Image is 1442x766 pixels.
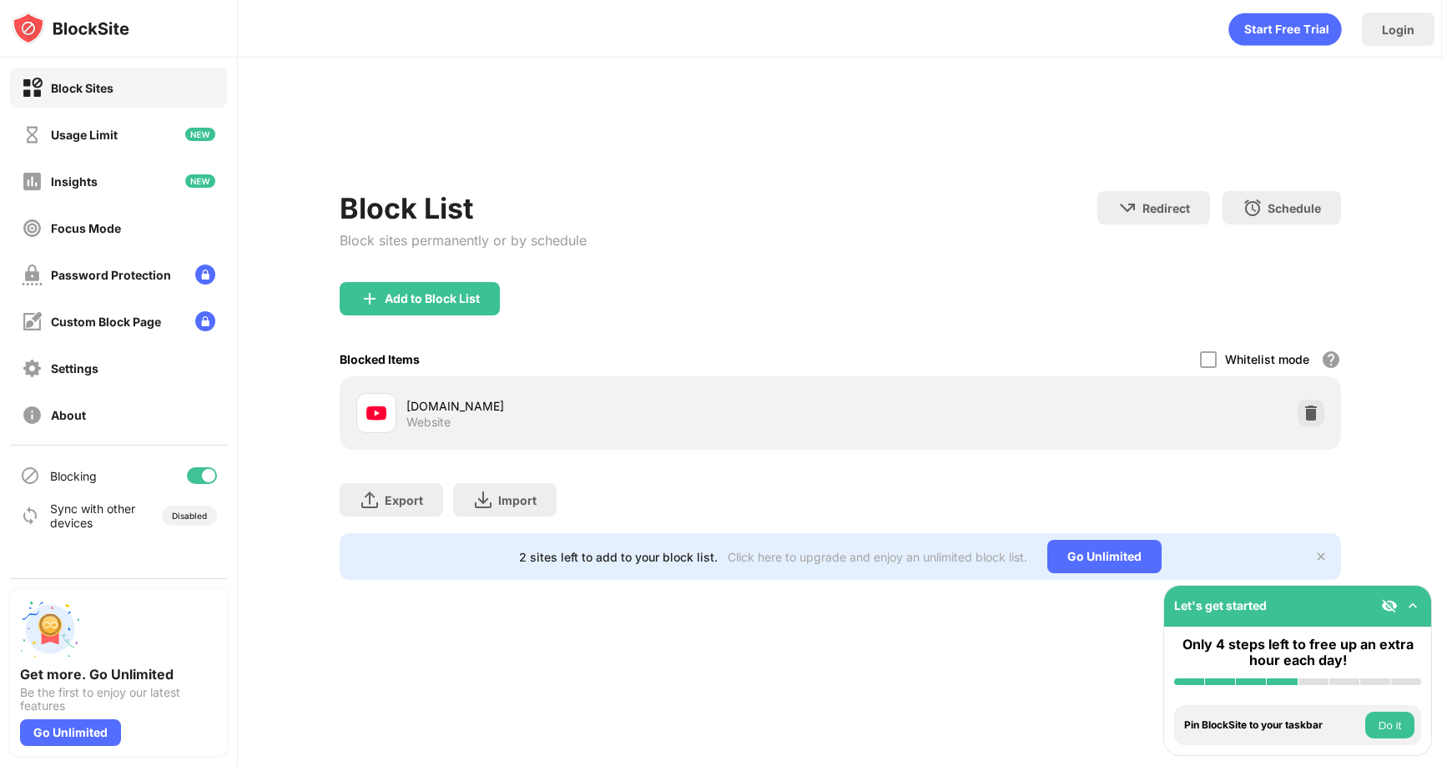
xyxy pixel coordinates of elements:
div: Login [1382,23,1414,37]
div: Go Unlimited [1047,540,1162,573]
img: push-unlimited.svg [20,599,80,659]
button: Do it [1365,712,1414,738]
img: sync-icon.svg [20,506,40,526]
img: x-button.svg [1314,550,1328,563]
div: 2 sites left to add to your block list. [519,550,718,564]
img: customize-block-page-off.svg [22,311,43,332]
div: Insights [51,174,98,189]
img: time-usage-off.svg [22,124,43,145]
div: About [51,408,86,422]
div: Blocking [50,469,97,483]
img: focus-off.svg [22,218,43,239]
img: insights-off.svg [22,171,43,192]
div: Let's get started [1174,598,1267,612]
img: blocking-icon.svg [20,466,40,486]
div: Disabled [172,511,207,521]
div: Blocked Items [340,352,420,366]
div: animation [1228,13,1342,46]
div: Block List [340,191,587,225]
img: settings-off.svg [22,358,43,379]
div: Usage Limit [51,128,118,142]
img: lock-menu.svg [195,311,215,331]
div: Whitelist mode [1225,352,1309,366]
div: Click here to upgrade and enjoy an unlimited block list. [728,550,1027,564]
div: Export [385,493,423,507]
img: eye-not-visible.svg [1381,597,1398,614]
div: Get more. Go Unlimited [20,666,217,683]
div: Block Sites [51,81,113,95]
img: lock-menu.svg [195,265,215,285]
div: Block sites permanently or by schedule [340,232,587,249]
img: new-icon.svg [185,128,215,141]
iframe: Banner [340,104,1341,171]
div: Only 4 steps left to free up an extra hour each day! [1174,637,1421,668]
img: logo-blocksite.svg [12,12,129,45]
div: Schedule [1268,201,1321,215]
div: [DOMAIN_NAME] [406,397,840,415]
div: Website [406,415,451,430]
div: Be the first to enjoy our latest features [20,686,217,713]
div: Custom Block Page [51,315,161,329]
img: new-icon.svg [185,174,215,188]
img: password-protection-off.svg [22,265,43,285]
img: omni-setup-toggle.svg [1404,597,1421,614]
div: Import [498,493,537,507]
div: Sync with other devices [50,501,136,530]
div: Settings [51,361,98,375]
div: Password Protection [51,268,171,282]
img: favicons [366,403,386,423]
img: about-off.svg [22,405,43,426]
div: Focus Mode [51,221,121,235]
img: block-on.svg [22,78,43,98]
div: Redirect [1142,201,1190,215]
div: Add to Block List [385,292,480,305]
div: Go Unlimited [20,719,121,746]
div: Pin BlockSite to your taskbar [1184,719,1361,731]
